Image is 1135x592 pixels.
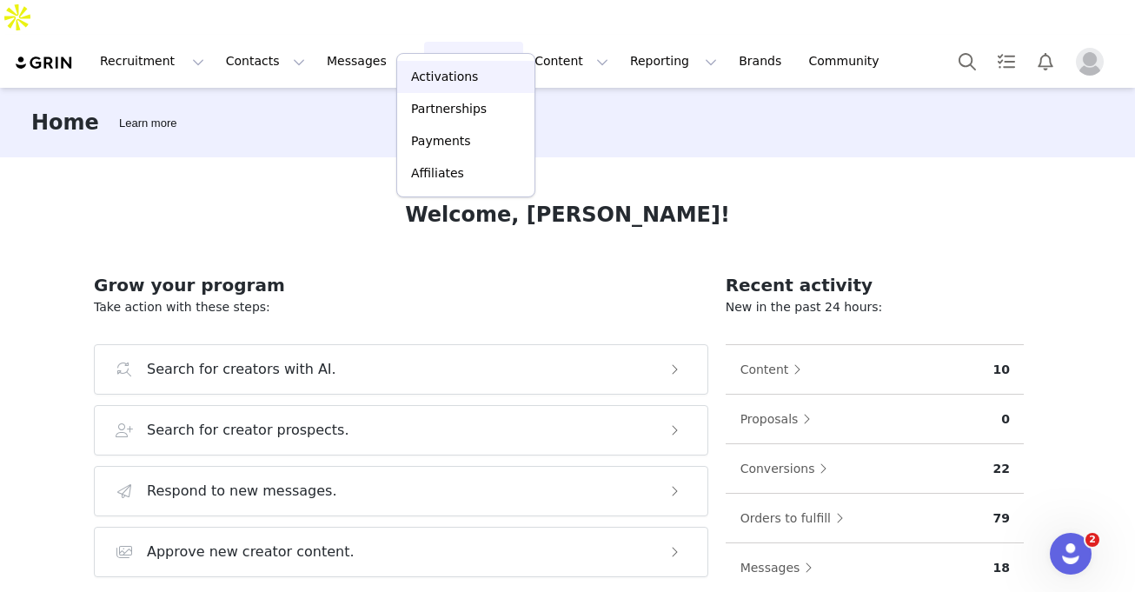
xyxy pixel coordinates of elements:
[726,298,1024,316] p: New in the past 24 hours:
[993,460,1010,478] p: 22
[740,504,853,532] button: Orders to fulfill
[799,42,898,81] a: Community
[1001,410,1010,429] p: 0
[147,420,349,441] h3: Search for creator prospects.
[1065,48,1121,76] button: Profile
[216,42,315,81] button: Contacts
[94,272,708,298] h2: Grow your program
[411,100,487,118] p: Partnerships
[411,132,471,150] p: Payments
[90,42,215,81] button: Recruitment
[728,42,797,81] a: Brands
[740,455,837,482] button: Conversions
[740,356,811,383] button: Content
[316,42,423,81] button: Messages
[116,115,180,132] div: Tooltip anchor
[993,361,1010,379] p: 10
[1085,533,1099,547] span: 2
[94,405,708,456] button: Search for creator prospects.
[405,199,730,230] h1: Welcome, [PERSON_NAME]!
[411,164,464,183] p: Affiliates
[948,42,986,81] button: Search
[1050,533,1092,575] iframe: Intercom live chat
[740,405,820,433] button: Proposals
[31,107,99,138] h3: Home
[147,542,355,562] h3: Approve new creator content.
[94,344,708,395] button: Search for creators with AI.
[993,559,1010,577] p: 18
[620,42,727,81] button: Reporting
[424,42,523,81] button: Program
[1026,42,1065,81] button: Notifications
[94,298,708,316] p: Take action with these steps:
[411,68,478,86] p: Activations
[14,55,75,71] img: grin logo
[524,42,619,81] button: Content
[94,527,708,577] button: Approve new creator content.
[987,42,1025,81] a: Tasks
[1076,48,1104,76] img: placeholder-profile.jpg
[147,359,336,380] h3: Search for creators with AI.
[993,509,1010,528] p: 79
[740,554,822,582] button: Messages
[94,466,708,516] button: Respond to new messages.
[726,272,1024,298] h2: Recent activity
[147,481,337,502] h3: Respond to new messages.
